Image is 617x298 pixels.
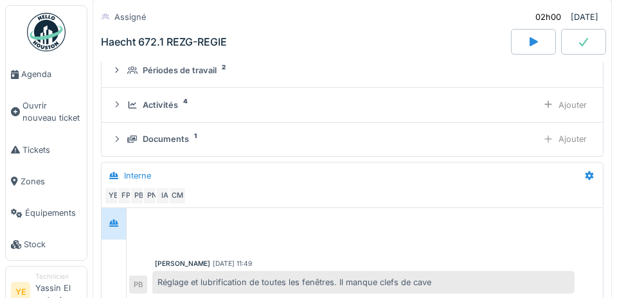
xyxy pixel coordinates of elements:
a: Ouvrir nouveau ticket [6,90,87,134]
img: Badge_color-CXgf-gQk.svg [27,13,66,51]
div: Interne [124,170,151,182]
a: Tickets [6,134,87,166]
a: Équipements [6,197,87,229]
div: FP [117,187,135,205]
div: Ajouter [537,130,593,148]
div: Périodes de travail [143,64,217,76]
a: Stock [6,229,87,260]
div: Assigné [114,11,146,23]
span: Tickets [22,144,82,156]
summary: Périodes de travail2 [107,58,598,82]
div: CM [168,187,186,205]
div: PN [143,187,161,205]
span: Ouvrir nouveau ticket [22,100,82,124]
div: YE [104,187,122,205]
span: Équipements [25,207,82,219]
a: Agenda [6,58,87,90]
div: Haecht 672.1 REZG-REGIE [101,36,227,48]
div: Activités [143,99,178,111]
div: [PERSON_NAME] [155,259,210,268]
span: Agenda [21,68,82,80]
div: [DATE] 11:49 [213,259,252,268]
div: 02h00 [535,11,561,23]
div: IA [156,187,174,205]
div: PB [129,276,147,294]
a: Zones [6,166,87,197]
div: Documents [143,133,189,145]
div: Technicien [35,272,82,281]
span: Zones [21,175,82,188]
div: Réglage et lubrification de toutes les fenêtres. Il manque clefs de cave [152,271,575,294]
div: Ajouter [537,96,593,114]
summary: Activités4Ajouter [107,93,598,117]
div: [DATE] [571,11,598,23]
summary: Documents1Ajouter [107,128,598,152]
div: PB [130,187,148,205]
span: Stock [24,238,82,250]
